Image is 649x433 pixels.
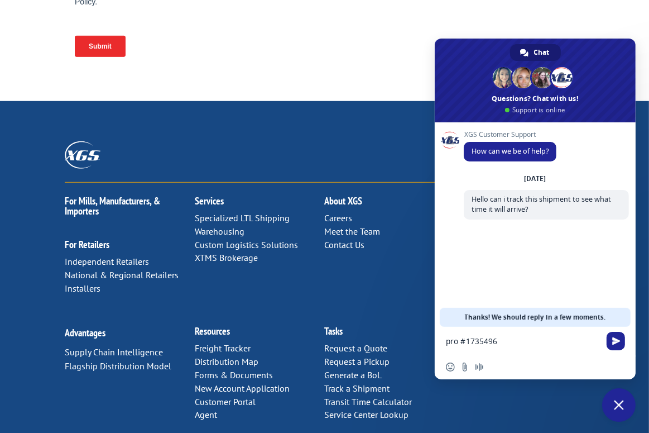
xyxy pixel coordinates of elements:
[534,44,550,61] span: Chat
[65,141,100,169] img: XGS_Logos_ALL_2024_All_White
[324,396,412,407] a: Transit Time Calculator
[464,131,556,139] span: XGS Customer Support
[324,369,382,380] a: Generate a BoL
[267,111,322,119] span: Contact by Email
[195,226,244,237] a: Warehousing
[602,388,636,422] div: Close chat
[472,146,549,156] span: How can we be of help?
[65,256,149,267] a: Independent Retailers
[324,409,408,420] a: Service Center Lookup
[324,239,364,250] a: Contact Us
[607,332,625,350] span: Send
[65,238,109,251] a: For Retailers
[195,212,290,223] a: Specialized LTL Shipping
[465,308,606,327] span: Thanks! We should reply in a few moments.
[475,363,484,372] span: Audio message
[324,356,390,367] a: Request a Pickup
[195,194,224,207] a: Services
[324,226,380,237] a: Meet the Team
[65,269,179,280] a: National & Regional Retailers
[324,326,454,342] h2: Tasks
[267,126,325,134] span: Contact by Phone
[446,363,455,372] span: Insert an emoji
[257,110,265,117] input: Contact by Email
[324,383,390,394] a: Track a Shipment
[525,175,546,182] div: [DATE]
[254,1,289,9] span: Last name
[510,44,561,61] div: Chat
[195,356,258,367] a: Distribution Map
[195,342,251,354] a: Freight Tracker
[195,325,230,337] a: Resources
[460,363,469,372] span: Send a file
[65,194,160,217] a: For Mills, Manufacturers, & Importers
[324,194,362,207] a: About XGS
[324,342,387,354] a: Request a Quote
[195,396,256,407] a: Customer Portal
[65,360,171,372] a: Flagship Distribution Model
[65,346,163,358] a: Supply Chain Intelligence
[472,194,611,214] span: Hello can i track this shipment to see what time it will arrive?
[324,212,352,223] a: Careers
[65,326,105,339] a: Advantages
[254,93,317,101] span: Contact Preference
[195,409,217,420] a: Agent
[254,47,302,55] span: Phone number
[257,125,265,132] input: Contact by Phone
[195,252,258,263] a: XTMS Brokerage
[446,336,600,346] textarea: Compose your message...
[65,283,100,294] a: Installers
[195,369,273,380] a: Forms & Documents
[195,383,290,394] a: New Account Application
[195,239,298,250] a: Custom Logistics Solutions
